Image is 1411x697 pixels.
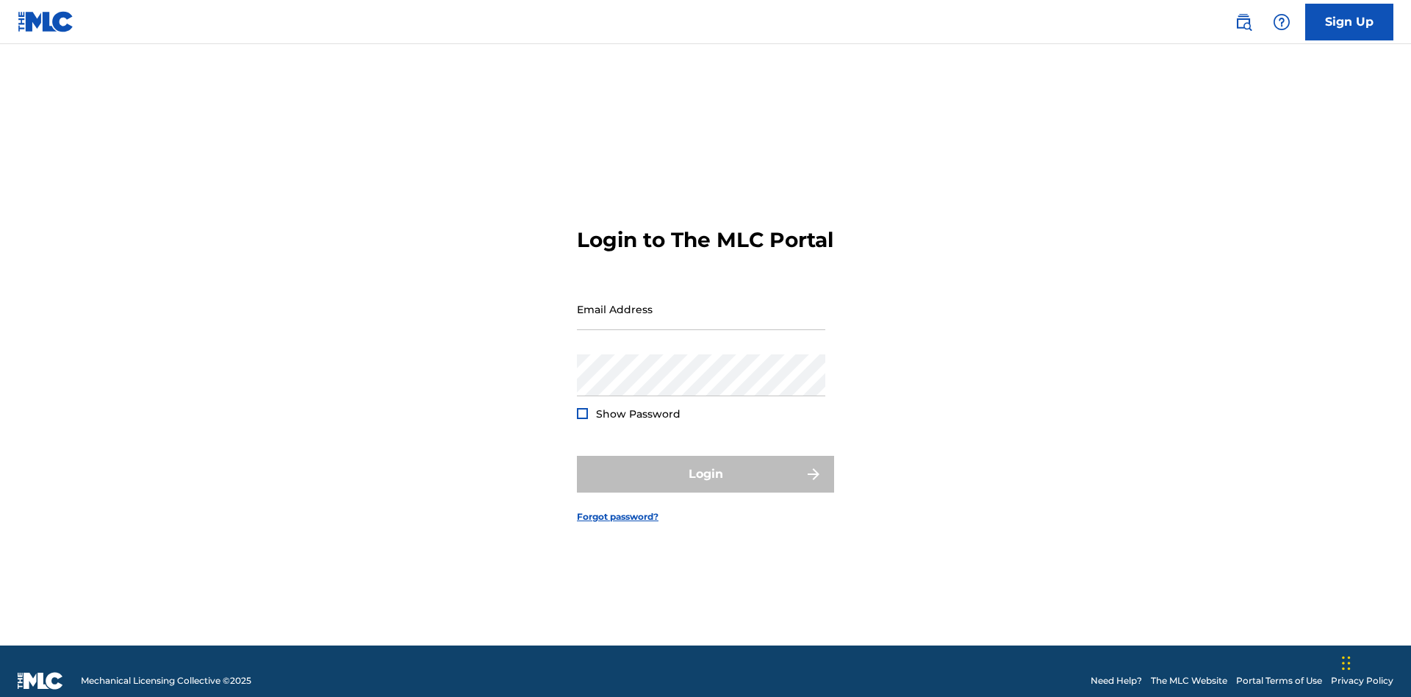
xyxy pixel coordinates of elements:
[1273,13,1290,31] img: help
[1338,626,1411,697] iframe: Chat Widget
[1305,4,1393,40] a: Sign Up
[596,407,681,421] span: Show Password
[1342,641,1351,685] div: Drag
[1331,674,1393,687] a: Privacy Policy
[1235,13,1252,31] img: search
[18,11,74,32] img: MLC Logo
[1267,7,1296,37] div: Help
[18,672,63,690] img: logo
[577,510,658,523] a: Forgot password?
[1229,7,1258,37] a: Public Search
[1151,674,1227,687] a: The MLC Website
[81,674,251,687] span: Mechanical Licensing Collective © 2025
[1091,674,1142,687] a: Need Help?
[577,227,833,253] h3: Login to The MLC Portal
[1236,674,1322,687] a: Portal Terms of Use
